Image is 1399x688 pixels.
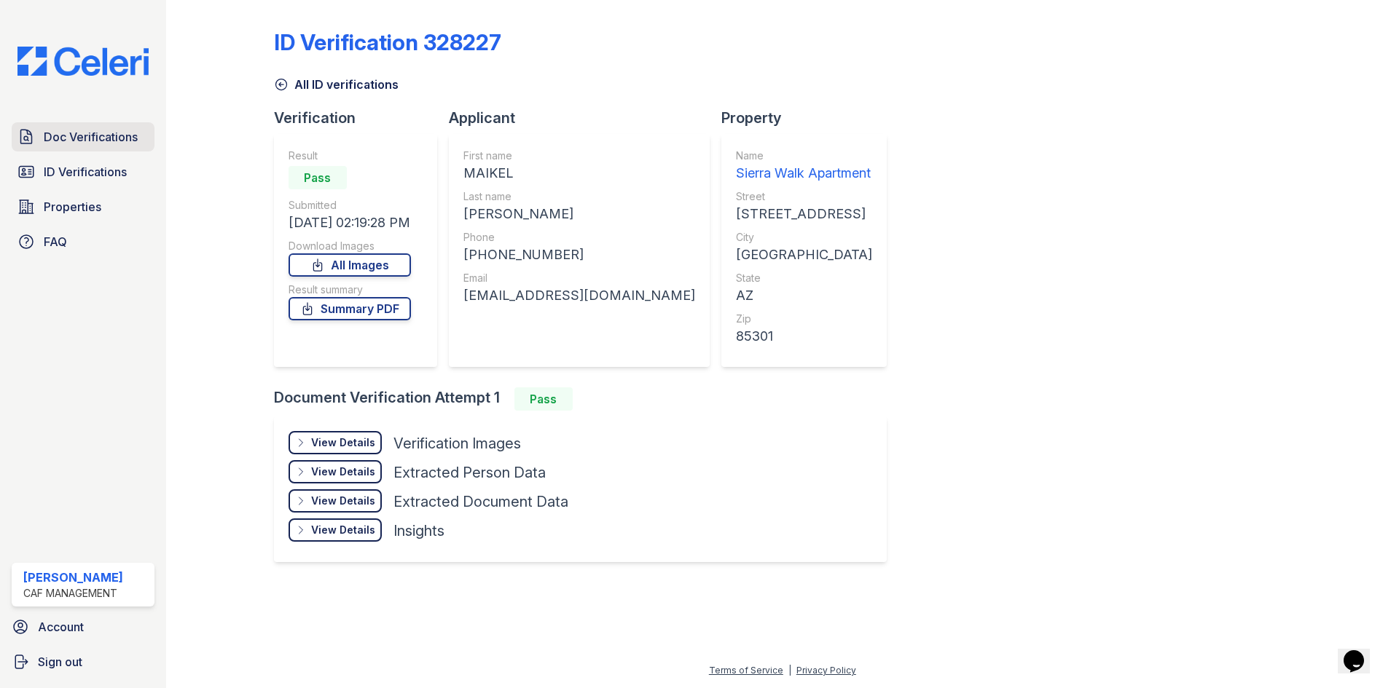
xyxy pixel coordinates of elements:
div: Pass [289,166,347,189]
div: [EMAIL_ADDRESS][DOMAIN_NAME] [463,285,695,306]
a: Name Sierra Walk Apartment [736,149,872,183]
span: ID Verifications [44,163,127,181]
div: View Details [311,464,375,479]
div: MAIKEL [463,163,695,183]
div: AZ [736,285,872,306]
div: [PHONE_NUMBER] [463,245,695,265]
div: View Details [311,494,375,508]
iframe: chat widget [1338,630,1384,673]
a: ID Verifications [12,157,154,186]
div: Sierra Walk Apartment [736,163,872,183]
div: Extracted Document Data [393,491,568,512]
div: Result summary [289,282,411,297]
div: [PERSON_NAME] [23,569,123,586]
a: Properties [12,192,154,221]
div: Verification [274,108,449,128]
a: Terms of Service [709,665,783,676]
div: [STREET_ADDRESS] [736,204,872,224]
div: Extracted Person Data [393,462,546,483]
div: Insights [393,521,444,541]
a: Privacy Policy [796,665,856,676]
img: CE_Logo_Blue-a8612792a0a2168367f1c8372b55b34899dd931a85d93a1a3d3e32e68fde9ad4.png [6,47,160,76]
div: City [736,230,872,245]
a: Doc Verifications [12,122,154,151]
div: [DATE] 02:19:28 PM [289,213,411,233]
span: Properties [44,198,101,216]
a: Summary PDF [289,297,411,320]
div: Verification Images [393,433,521,454]
div: Email [463,271,695,285]
div: [PERSON_NAME] [463,204,695,224]
div: Street [736,189,872,204]
span: Doc Verifications [44,128,138,146]
div: View Details [311,435,375,450]
span: FAQ [44,233,67,250]
div: First name [463,149,695,163]
div: ID Verification 328227 [274,29,501,55]
span: Sign out [38,653,82,671]
a: All ID verifications [274,76,399,93]
a: All Images [289,253,411,277]
div: Submitted [289,198,411,213]
a: FAQ [12,227,154,256]
div: Applicant [449,108,721,128]
div: Result [289,149,411,163]
div: | [788,665,791,676]
div: Name [736,149,872,163]
span: Account [38,618,84,636]
div: 85301 [736,326,872,347]
div: Zip [736,312,872,326]
div: [GEOGRAPHIC_DATA] [736,245,872,265]
div: Phone [463,230,695,245]
div: View Details [311,523,375,537]
div: State [736,271,872,285]
a: Sign out [6,647,160,676]
div: Property [721,108,898,128]
div: Download Images [289,239,411,253]
a: Account [6,612,160,641]
div: Last name [463,189,695,204]
div: Document Verification Attempt 1 [274,387,898,411]
div: Pass [514,387,573,411]
div: CAF Management [23,586,123,601]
